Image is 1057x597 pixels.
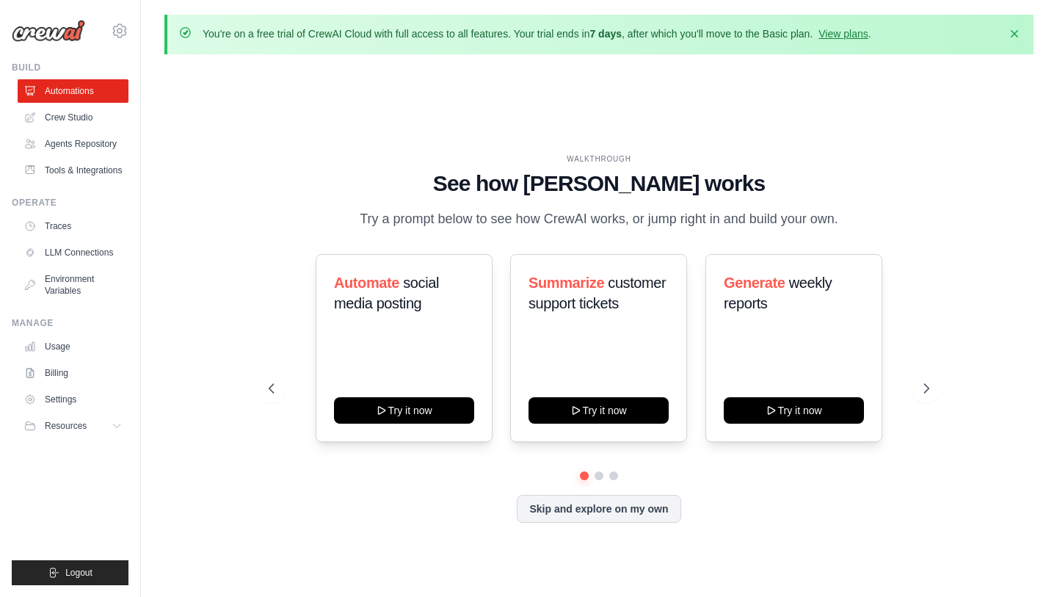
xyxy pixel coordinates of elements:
[818,28,868,40] a: View plans
[12,197,128,209] div: Operate
[12,62,128,73] div: Build
[18,132,128,156] a: Agents Repository
[724,397,864,424] button: Try it now
[18,214,128,238] a: Traces
[12,20,85,42] img: Logo
[18,335,128,358] a: Usage
[45,420,87,432] span: Resources
[18,414,128,438] button: Resources
[18,159,128,182] a: Tools & Integrations
[517,495,680,523] button: Skip and explore on my own
[12,317,128,329] div: Manage
[352,209,846,230] p: Try a prompt below to see how CrewAI works, or jump right in and build your own.
[589,28,622,40] strong: 7 days
[12,560,128,585] button: Logout
[18,241,128,264] a: LLM Connections
[269,153,929,164] div: WALKTHROUGH
[203,26,871,41] p: You're on a free trial of CrewAI Cloud with full access to all features. Your trial ends in , aft...
[528,397,669,424] button: Try it now
[18,267,128,303] a: Environment Variables
[269,170,929,197] h1: See how [PERSON_NAME] works
[334,397,474,424] button: Try it now
[65,567,92,579] span: Logout
[18,388,128,411] a: Settings
[334,275,439,311] span: social media posting
[18,106,128,129] a: Crew Studio
[334,275,399,291] span: Automate
[18,361,128,385] a: Billing
[724,275,785,291] span: Generate
[528,275,666,311] span: customer support tickets
[528,275,604,291] span: Summarize
[724,275,832,311] span: weekly reports
[18,79,128,103] a: Automations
